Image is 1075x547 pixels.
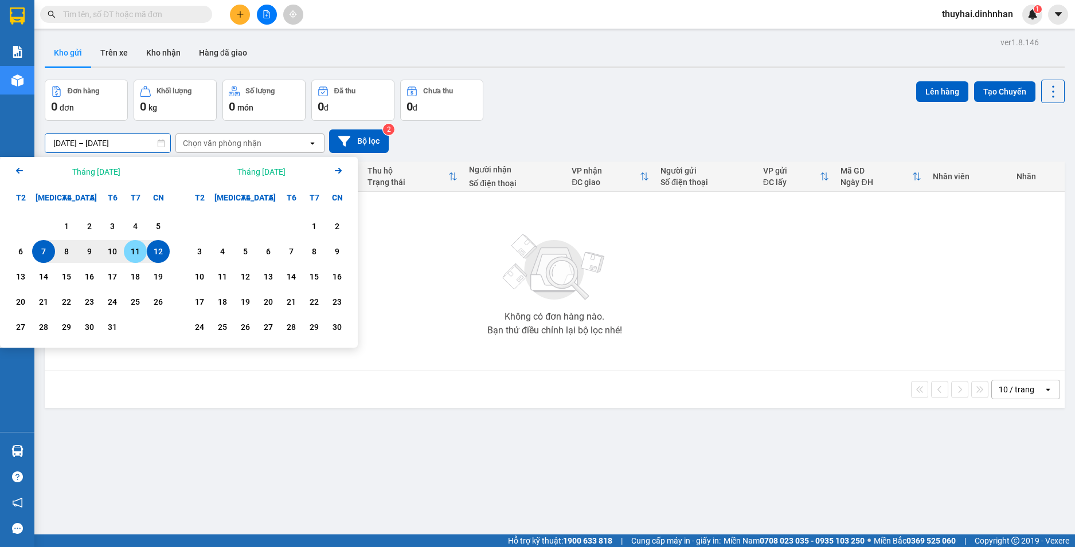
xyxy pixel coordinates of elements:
[326,215,349,238] div: Choose Chủ Nhật, tháng 11 2 2025. It's available.
[48,10,56,18] span: search
[874,534,956,547] span: Miền Bắc
[12,471,23,482] span: question-circle
[234,316,257,339] div: Choose Thứ Tư, tháng 11 26 2025. It's available.
[127,219,143,233] div: 4
[283,320,299,334] div: 28
[497,227,612,308] img: svg+xml;base64,PHN2ZyBjbGFzcz0ibGlzdC1wbHVnX19zdmciIHhtbG5zPSJodHRwOi8vd3d3LnczLm9yZy8yMDAwL3N2Zy...
[58,320,75,334] div: 29
[191,245,208,258] div: 3
[469,179,560,188] div: Số điện thoại
[45,134,170,152] input: Select a date range.
[329,219,345,233] div: 2
[124,186,147,209] div: T7
[191,270,208,284] div: 10
[229,100,235,113] span: 0
[32,240,55,263] div: Selected start date. Thứ Ba, tháng 10 7 2025. It's available.
[58,295,75,309] div: 22
[331,164,345,179] button: Next month.
[147,290,170,313] div: Choose Chủ Nhật, tháng 10 26 2025. It's available.
[280,186,303,209] div: T6
[104,270,120,284] div: 17
[9,265,32,288] div: Choose Thứ Hai, tháng 10 13 2025. It's available.
[81,270,97,284] div: 16
[58,270,75,284] div: 15
[260,295,276,309] div: 20
[55,240,78,263] div: Choose Thứ Tư, tháng 10 8 2025. It's available.
[32,316,55,339] div: Choose Thứ Ba, tháng 10 28 2025. It's available.
[72,166,120,178] div: Tháng [DATE]
[134,80,217,121] button: Khối lượng0kg
[55,265,78,288] div: Choose Thứ Tư, tháng 10 15 2025. It's available.
[11,445,24,457] img: warehouse-icon
[631,534,721,547] span: Cung cấp máy in - giấy in:
[101,290,124,313] div: Choose Thứ Sáu, tháng 10 24 2025. It's available.
[214,245,230,258] div: 4
[763,178,820,187] div: ĐC lấy
[236,10,244,18] span: plus
[572,178,640,187] div: ĐC giao
[303,240,326,263] div: Choose Thứ Bảy, tháng 11 8 2025. It's available.
[81,219,97,233] div: 2
[81,245,97,258] div: 9
[55,316,78,339] div: Choose Thứ Tư, tháng 10 29 2025. It's available.
[237,295,253,309] div: 19
[1043,385,1053,394] svg: open
[469,165,560,174] div: Người nhận
[9,316,32,339] div: Choose Thứ Hai, tháng 10 27 2025. It's available.
[12,497,23,508] span: notification
[283,245,299,258] div: 7
[308,139,317,148] svg: open
[280,265,303,288] div: Choose Thứ Sáu, tháng 11 14 2025. It's available.
[763,166,820,175] div: VP gửi
[423,87,453,95] div: Chưa thu
[280,290,303,313] div: Choose Thứ Sáu, tháng 11 21 2025. It's available.
[63,8,198,21] input: Tìm tên, số ĐT hoặc mã đơn
[13,270,29,284] div: 13
[60,103,74,112] span: đơn
[306,219,322,233] div: 1
[413,103,417,112] span: đ
[9,240,32,263] div: Choose Thứ Hai, tháng 10 6 2025. It's available.
[867,538,871,543] span: ⚪️
[58,245,75,258] div: 8
[237,245,253,258] div: 5
[148,103,157,112] span: kg
[933,7,1022,21] span: thuyhai.dinhnhan
[51,100,57,113] span: 0
[104,320,120,334] div: 31
[11,46,24,58] img: solution-icon
[1053,9,1064,19] span: caret-down
[211,186,234,209] div: [MEDICAL_DATA]
[331,164,345,178] svg: Arrow Right
[757,162,835,192] th: Toggle SortBy
[45,80,128,121] button: Đơn hàng0đơn
[12,523,23,534] span: message
[329,245,345,258] div: 9
[263,10,271,18] span: file-add
[383,124,394,135] sup: 2
[1000,36,1039,49] div: ver 1.8.146
[188,290,211,313] div: Choose Thứ Hai, tháng 11 17 2025. It's available.
[303,265,326,288] div: Choose Thứ Bảy, tháng 11 15 2025. It's available.
[1035,5,1039,13] span: 1
[916,81,968,102] button: Lên hàng
[760,536,865,545] strong: 0708 023 035 - 0935 103 250
[214,320,230,334] div: 25
[329,320,345,334] div: 30
[329,270,345,284] div: 16
[563,536,612,545] strong: 1900 633 818
[214,270,230,284] div: 11
[147,240,170,263] div: Selected end date. Chủ Nhật, tháng 10 12 2025. It's available.
[101,265,124,288] div: Choose Thứ Sáu, tháng 10 17 2025. It's available.
[91,39,137,66] button: Trên xe
[147,215,170,238] div: Choose Chủ Nhật, tháng 10 5 2025. It's available.
[326,290,349,313] div: Choose Chủ Nhật, tháng 11 23 2025. It's available.
[150,270,166,284] div: 19
[127,270,143,284] div: 18
[140,100,146,113] span: 0
[101,316,124,339] div: Choose Thứ Sáu, tháng 10 31 2025. It's available.
[55,215,78,238] div: Choose Thứ Tư, tháng 10 1 2025. It's available.
[974,81,1035,102] button: Tạo Chuyến
[81,295,97,309] div: 23
[234,240,257,263] div: Choose Thứ Tư, tháng 11 5 2025. It's available.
